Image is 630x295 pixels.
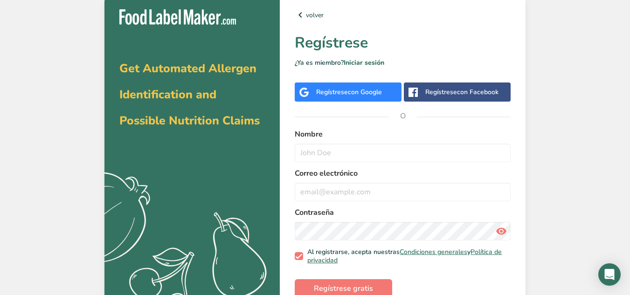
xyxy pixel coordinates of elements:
[295,144,511,162] input: John Doe
[295,9,511,21] a: volver
[307,247,502,265] a: Política de privacidad
[303,248,507,264] span: Al registrarse, acepta nuestras y
[316,87,382,97] div: Regístrese
[344,58,384,67] a: Iniciar sesión
[295,58,511,68] p: ¿Ya es miembro?
[295,207,511,218] label: Contraseña
[598,263,621,286] div: Open Intercom Messenger
[295,32,511,54] h1: Regístrese
[400,247,467,256] a: Condiciones generales
[119,61,260,129] span: Get Automated Allergen Identification and Possible Nutrition Claims
[119,9,236,25] img: Food Label Maker
[457,88,498,96] span: con Facebook
[295,183,511,201] input: email@example.com
[314,283,373,294] span: Regístrese gratis
[295,168,511,179] label: Correo electrónico
[389,102,417,130] span: O
[295,129,511,140] label: Nombre
[425,87,498,97] div: Regístrese
[348,88,382,96] span: con Google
